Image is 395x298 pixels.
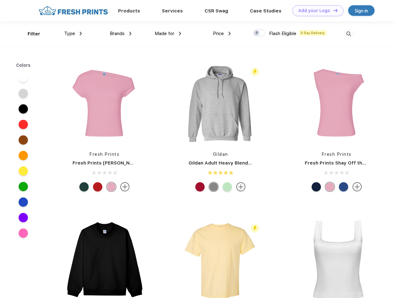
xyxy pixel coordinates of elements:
img: flash_active_toggle.svg [251,224,259,233]
div: Filter [28,30,40,38]
span: 5 Day Delivery [299,30,326,36]
div: Light Pink [325,182,335,192]
img: func=resize&h=266 [295,62,378,145]
img: more.svg [353,182,362,192]
span: Price [213,31,224,36]
div: Sign in [355,7,368,14]
a: CSR Swag [205,8,228,14]
img: more.svg [120,182,130,192]
img: dropdown.png [179,32,181,35]
a: Fresh Prints [PERSON_NAME] Off the Shoulder Top [73,160,193,166]
img: func=resize&h=266 [63,62,146,145]
span: Type [64,31,75,36]
a: Products [118,8,140,14]
img: flash_active_toggle.svg [251,68,259,76]
div: Navy [312,182,321,192]
span: Made for [155,31,174,36]
div: Colors [11,62,35,69]
div: Light Pink [107,182,116,192]
div: Sport Grey [209,182,218,192]
a: Sign in [348,5,375,16]
a: Fresh Prints [322,152,352,157]
img: fo%20logo%202.webp [37,5,110,16]
img: DT [333,9,338,12]
img: dropdown.png [80,32,82,35]
div: Crimson [93,182,102,192]
a: Services [162,8,183,14]
img: desktop_search.svg [344,29,354,39]
img: more.svg [236,182,246,192]
div: Add your Logo [298,8,330,13]
img: func=resize&h=266 [179,62,262,145]
span: Flash Eligible [269,31,296,36]
div: Cherry Red [195,182,205,192]
a: Fresh Prints [90,152,119,157]
div: Mint Green [223,182,232,192]
a: Gildan Adult Heavy Blend 8 Oz. 50/50 Hooded Sweatshirt [189,160,324,166]
div: Green [79,182,89,192]
span: Brands [110,31,125,36]
div: True Blue [339,182,348,192]
a: Gildan [213,152,228,157]
img: dropdown.png [129,32,131,35]
img: dropdown.png [229,32,231,35]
